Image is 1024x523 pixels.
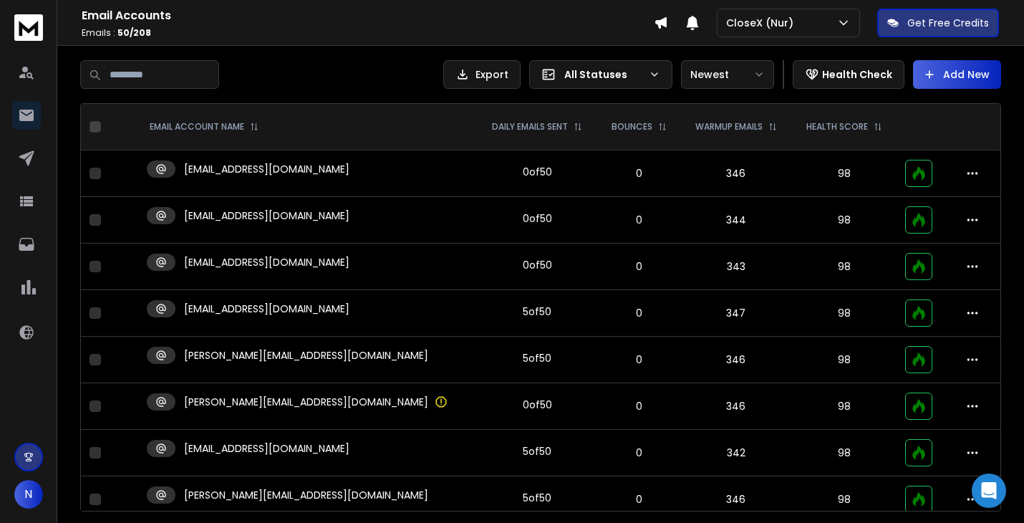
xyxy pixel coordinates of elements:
[443,60,521,89] button: Export
[523,211,552,226] div: 0 of 50
[82,7,654,24] h1: Email Accounts
[184,162,349,176] p: [EMAIL_ADDRESS][DOMAIN_NAME]
[680,430,791,476] td: 342
[792,476,897,523] td: 98
[822,67,892,82] p: Health Check
[606,352,672,367] p: 0
[564,67,643,82] p: All Statuses
[792,430,897,476] td: 98
[680,383,791,430] td: 346
[14,480,43,509] button: N
[492,121,568,133] p: DAILY EMAILS SENT
[792,197,897,244] td: 98
[523,351,551,365] div: 5 of 50
[606,259,672,274] p: 0
[184,441,349,456] p: [EMAIL_ADDRESS][DOMAIN_NAME]
[184,255,349,269] p: [EMAIL_ADDRESS][DOMAIN_NAME]
[680,244,791,290] td: 343
[184,302,349,316] p: [EMAIL_ADDRESS][DOMAIN_NAME]
[612,121,652,133] p: BOUNCES
[117,27,151,39] span: 50 / 208
[523,491,551,505] div: 5 of 50
[680,150,791,197] td: 346
[972,474,1006,508] div: Open Intercom Messenger
[681,60,774,89] button: Newest
[184,348,428,363] p: [PERSON_NAME][EMAIL_ADDRESS][DOMAIN_NAME]
[792,383,897,430] td: 98
[523,258,552,272] div: 0 of 50
[606,446,672,460] p: 0
[680,476,791,523] td: 346
[184,395,428,409] p: [PERSON_NAME][EMAIL_ADDRESS][DOMAIN_NAME]
[792,290,897,337] td: 98
[523,304,551,319] div: 5 of 50
[806,121,868,133] p: HEALTH SCORE
[907,16,989,30] p: Get Free Credits
[792,337,897,383] td: 98
[523,398,552,412] div: 0 of 50
[680,290,791,337] td: 347
[606,399,672,413] p: 0
[184,208,349,223] p: [EMAIL_ADDRESS][DOMAIN_NAME]
[792,150,897,197] td: 98
[877,9,999,37] button: Get Free Credits
[150,121,259,133] div: EMAIL ACCOUNT NAME
[82,27,654,39] p: Emails :
[695,121,763,133] p: WARMUP EMAILS
[523,165,552,179] div: 0 of 50
[606,213,672,227] p: 0
[606,492,672,507] p: 0
[793,60,904,89] button: Health Check
[726,16,799,30] p: CloseX (Nur)
[184,488,428,502] p: [PERSON_NAME][EMAIL_ADDRESS][DOMAIN_NAME]
[523,444,551,459] div: 5 of 50
[606,306,672,320] p: 0
[792,244,897,290] td: 98
[680,197,791,244] td: 344
[14,14,43,41] img: logo
[606,166,672,181] p: 0
[913,60,1001,89] button: Add New
[680,337,791,383] td: 346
